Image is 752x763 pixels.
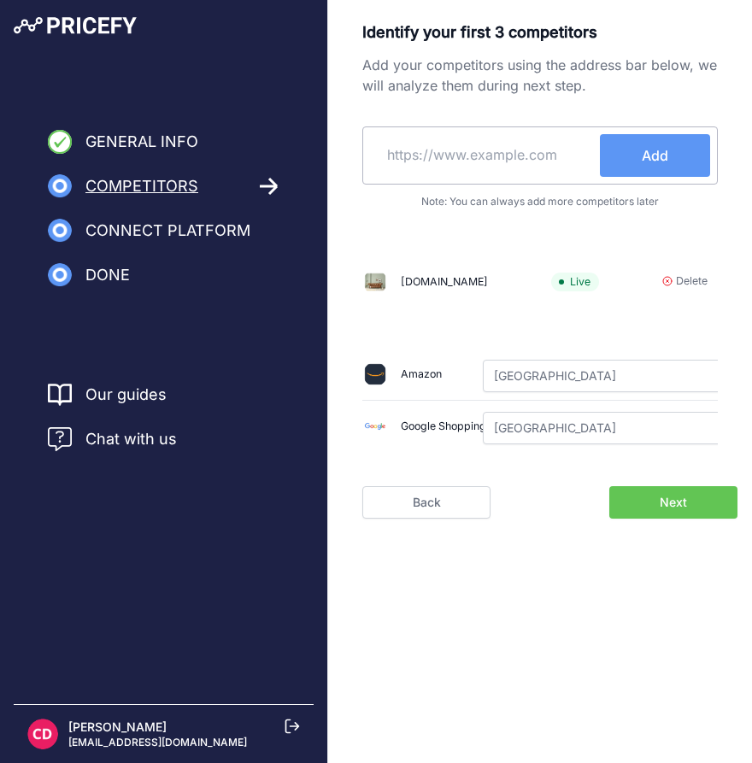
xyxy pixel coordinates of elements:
[676,273,708,290] span: Delete
[401,367,442,383] div: Amazon
[14,17,137,34] img: Pricefy Logo
[85,427,177,451] span: Chat with us
[85,130,198,154] span: General Info
[362,21,718,44] p: Identify your first 3 competitors
[401,274,488,291] div: [DOMAIN_NAME]
[600,134,710,177] button: Add
[401,419,486,435] div: Google Shopping
[642,145,668,166] span: Add
[85,174,198,198] span: Competitors
[483,412,739,444] input: Please select a country
[85,383,167,407] a: Our guides
[362,486,491,519] a: Back
[85,263,130,287] span: Done
[362,195,718,208] p: Note: You can always add more competitors later
[609,486,737,519] button: Next
[362,55,718,96] p: Add your competitors using the address bar below, we will analyze them during next step.
[483,360,739,392] input: Please select a country
[48,427,177,451] a: Chat with us
[660,494,687,511] span: Next
[551,273,599,292] span: Live
[68,719,247,736] p: [PERSON_NAME]
[68,736,247,749] p: [EMAIL_ADDRESS][DOMAIN_NAME]
[370,134,600,175] input: https://www.example.com
[85,219,250,243] span: Connect Platform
